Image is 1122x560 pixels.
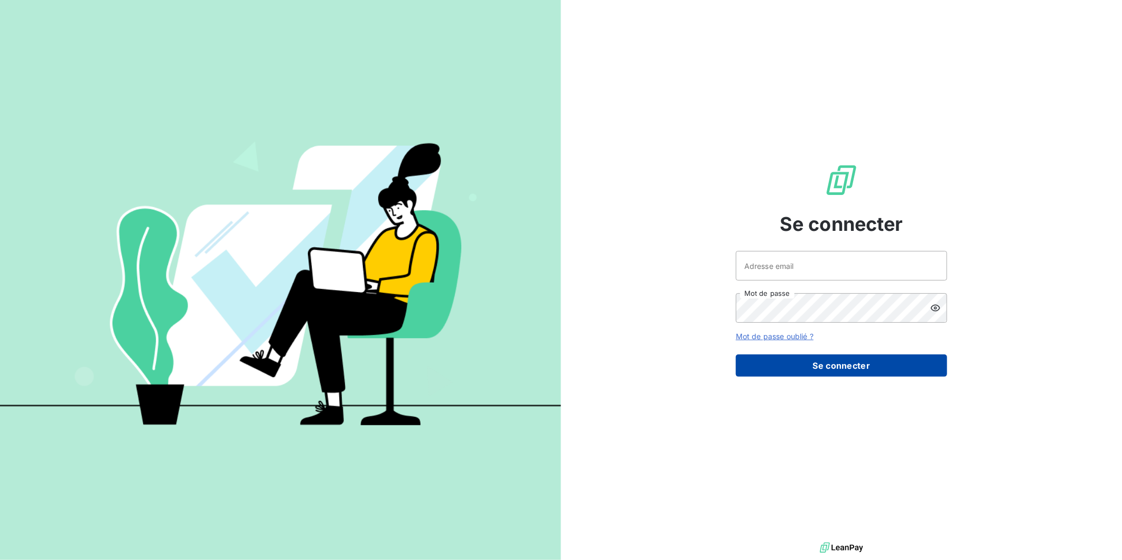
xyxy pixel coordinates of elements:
[820,540,863,556] img: logo
[736,354,947,377] button: Se connecter
[780,210,903,238] span: Se connecter
[736,332,814,341] a: Mot de passe oublié ?
[825,163,858,197] img: Logo LeanPay
[736,251,947,281] input: placeholder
